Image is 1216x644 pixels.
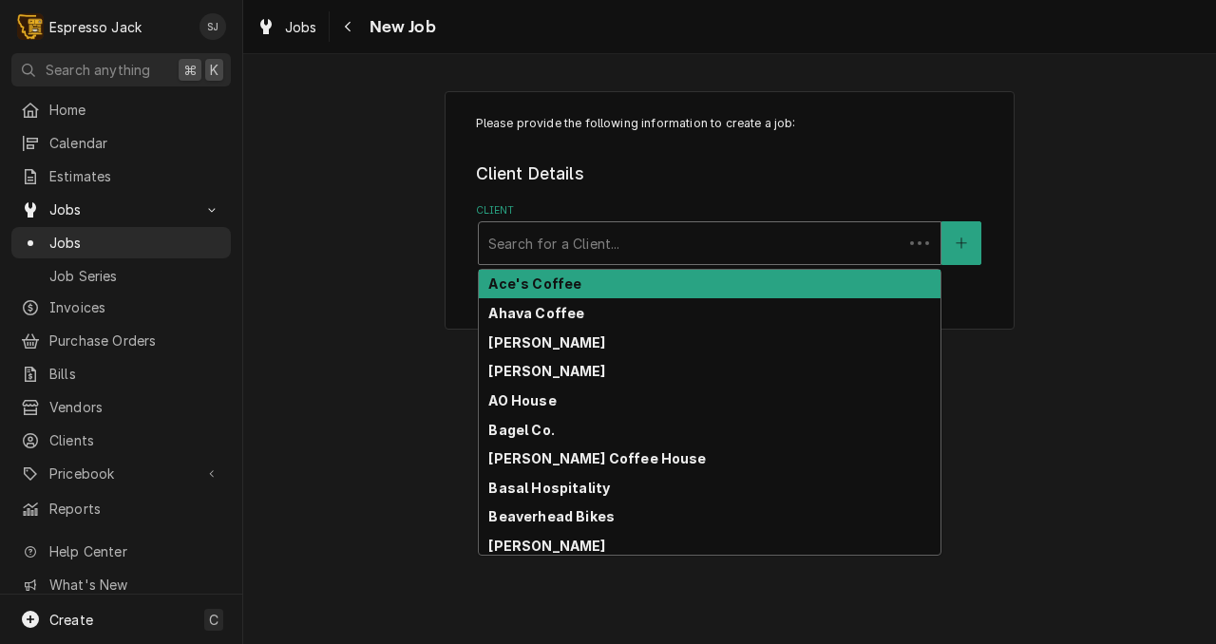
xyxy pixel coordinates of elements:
div: E [17,13,44,40]
div: Job Create/Update Form [476,115,984,265]
span: New Job [364,14,436,40]
span: Reports [49,499,221,519]
span: Help Center [49,541,219,561]
a: Calendar [11,127,231,159]
div: Espresso Jack [49,17,142,37]
span: What's New [49,575,219,595]
legend: Client Details [476,161,984,186]
div: Job Create/Update [445,91,1015,330]
strong: Ace's Coffee [488,275,581,292]
a: Jobs [249,11,325,43]
span: Clients [49,430,221,450]
span: Home [49,100,221,120]
span: Create [49,612,93,628]
a: Vendors [11,391,231,423]
strong: [PERSON_NAME] [488,538,605,554]
a: Go to Pricebook [11,458,231,489]
span: Job Series [49,266,221,286]
span: Pricebook [49,464,193,483]
a: Jobs [11,227,231,258]
div: Client [476,203,984,265]
label: Client [476,203,984,218]
a: Job Series [11,260,231,292]
a: Go to Jobs [11,194,231,225]
span: Search anything [46,60,150,80]
a: Estimates [11,161,231,192]
span: Vendors [49,397,221,417]
span: Calendar [49,133,221,153]
a: Reports [11,493,231,524]
span: Jobs [285,17,317,37]
strong: Basal Hospitality [488,480,610,496]
svg: Create New Client [956,237,967,250]
strong: [PERSON_NAME] Coffee House [488,450,706,466]
button: Search anything⌘K [11,53,231,86]
div: SJ [199,13,226,40]
button: Create New Client [941,221,981,265]
a: Purchase Orders [11,325,231,356]
span: Purchase Orders [49,331,221,350]
span: C [209,610,218,630]
strong: Beaverhead Bikes [488,508,615,524]
span: Invoices [49,297,221,317]
span: Estimates [49,166,221,186]
a: Go to What's New [11,569,231,600]
span: K [210,60,218,80]
a: Go to Help Center [11,536,231,567]
button: Navigate back [333,11,364,42]
a: Invoices [11,292,231,323]
a: Clients [11,425,231,456]
strong: AO House [488,392,556,408]
strong: Bagel Co. [488,422,554,438]
strong: [PERSON_NAME] [488,334,605,350]
span: Bills [49,364,221,384]
strong: [PERSON_NAME] [488,363,605,379]
p: Please provide the following information to create a job: [476,115,984,132]
div: Espresso Jack's Avatar [17,13,44,40]
strong: Ahava Coffee [488,305,584,321]
span: Jobs [49,233,221,253]
a: Home [11,94,231,125]
a: Bills [11,358,231,389]
span: Jobs [49,199,193,219]
span: ⌘ [183,60,197,80]
div: Samantha Janssen's Avatar [199,13,226,40]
